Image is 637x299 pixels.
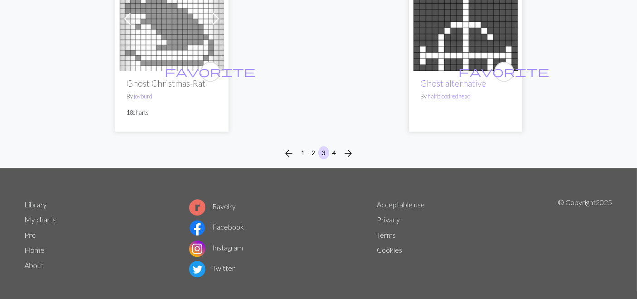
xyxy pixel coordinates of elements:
[165,63,256,81] i: favourite
[127,92,217,101] p: By
[377,230,396,239] a: Terms
[200,62,220,82] button: favourite
[377,200,425,209] a: Acceptable use
[25,215,56,224] a: My charts
[189,243,243,252] a: Instagram
[413,13,518,22] a: Ghost alternative
[428,93,471,100] a: halfbloodredhead
[165,64,256,78] span: favorite
[343,147,354,160] span: arrow_forward
[459,64,549,78] span: favorite
[421,78,486,88] a: Ghost alternative
[134,93,153,100] a: joyburd
[120,13,224,22] a: Ghost Christmas-Rat
[297,146,308,159] button: 1
[127,108,217,117] p: 18 charts
[343,148,354,159] i: Next
[280,146,298,161] button: Previous
[189,264,235,272] a: Twitter
[127,78,217,88] h2: Ghost Christmas-Rat
[189,261,205,277] img: Twitter logo
[189,220,205,236] img: Facebook logo
[25,230,36,239] a: Pro
[318,146,329,159] button: 3
[377,245,403,254] a: Cookies
[189,202,236,211] a: Ravelry
[494,62,514,82] button: favourite
[283,147,294,160] span: arrow_back
[25,200,47,209] a: Library
[558,197,613,279] p: © Copyright 2025
[25,245,45,254] a: Home
[377,215,400,224] a: Privacy
[189,199,205,216] img: Ravelry logo
[308,146,319,159] button: 2
[283,148,294,159] i: Previous
[459,63,549,81] i: favourite
[329,146,340,159] button: 4
[189,240,205,257] img: Instagram logo
[339,146,357,161] button: Next
[421,92,511,101] p: By
[25,261,44,270] a: About
[189,222,244,231] a: Facebook
[280,146,357,161] nav: Page navigation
